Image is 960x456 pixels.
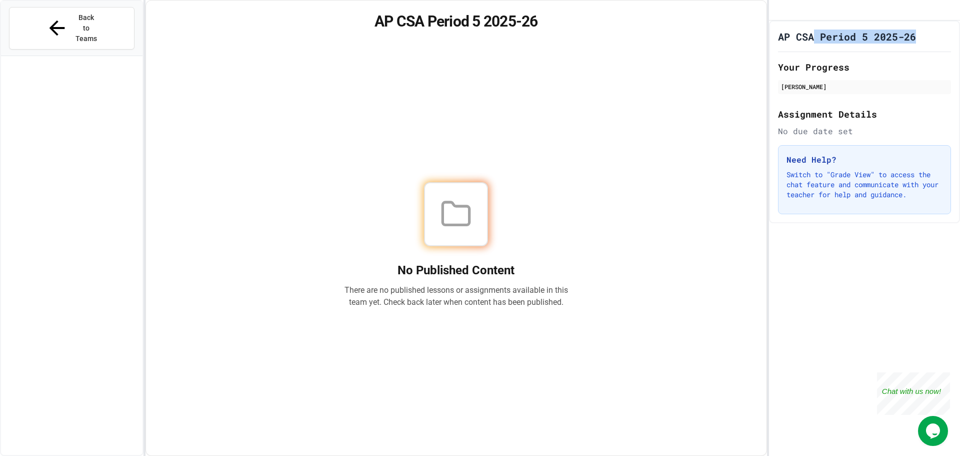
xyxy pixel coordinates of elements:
[877,372,950,415] iframe: chat widget
[778,107,951,121] h2: Assignment Details
[786,154,942,166] h3: Need Help?
[786,170,942,200] p: Switch to "Grade View" to access the chat feature and communicate with your teacher for help and ...
[781,82,948,91] div: [PERSON_NAME]
[778,30,916,44] h1: AP CSA Period 5 2025-26
[344,284,568,308] p: There are no published lessons or assignments available in this team yet. Check back later when c...
[778,125,951,137] div: No due date set
[9,7,134,50] button: Back to Teams
[918,416,950,446] iframe: chat widget
[74,13,98,44] span: Back to Teams
[778,60,951,74] h2: Your Progress
[344,262,568,278] h2: No Published Content
[158,13,754,31] h1: AP CSA Period 5 2025-26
